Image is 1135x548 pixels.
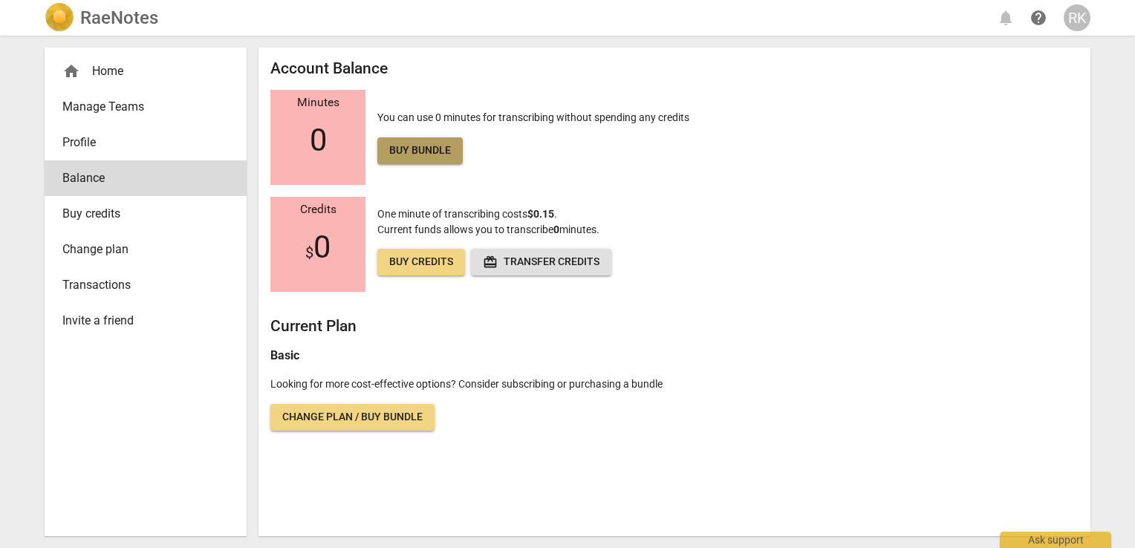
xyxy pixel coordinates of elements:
[62,312,217,330] span: Invite a friend
[62,62,217,80] div: Home
[553,224,559,235] b: 0
[62,205,217,223] span: Buy credits
[1025,4,1052,31] a: Help
[270,404,435,431] a: Change plan / Buy bundle
[80,7,158,28] h2: RaeNotes
[305,244,313,261] span: $
[45,196,247,232] a: Buy credits
[45,160,247,196] a: Balance
[483,255,498,270] span: redeem
[1064,4,1090,31] button: RK
[282,410,423,425] span: Change plan / Buy bundle
[310,123,327,158] span: 0
[62,134,217,151] span: Profile
[377,137,463,164] a: Buy bundle
[62,276,217,294] span: Transactions
[389,255,453,270] span: Buy credits
[305,229,331,265] span: 0
[270,97,365,110] div: Minutes
[377,224,599,235] span: Current funds allows you to transcribe minutes.
[377,110,689,164] p: You can use 0 minutes for transcribing without spending any credits
[1030,9,1047,27] span: help
[471,249,611,275] button: Transfer credits
[270,317,1079,336] h2: Current Plan
[45,53,247,89] div: Home
[270,376,1079,392] p: Looking for more cost-effective options? Consider subscribing or purchasing a bundle
[270,348,299,362] b: Basic
[270,203,365,217] div: Credits
[62,241,217,258] span: Change plan
[45,3,158,33] a: LogoRaeNotes
[45,232,247,267] a: Change plan
[389,143,451,158] span: Buy bundle
[483,255,599,270] span: Transfer credits
[62,98,217,116] span: Manage Teams
[62,169,217,187] span: Balance
[527,208,554,220] b: $0.15
[377,208,557,220] span: One minute of transcribing costs .
[45,267,247,303] a: Transactions
[377,249,465,275] a: Buy credits
[45,3,74,33] img: Logo
[45,125,247,160] a: Profile
[1000,532,1111,548] div: Ask support
[45,303,247,339] a: Invite a friend
[270,59,1079,78] h2: Account Balance
[62,62,80,80] span: home
[45,89,247,125] a: Manage Teams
